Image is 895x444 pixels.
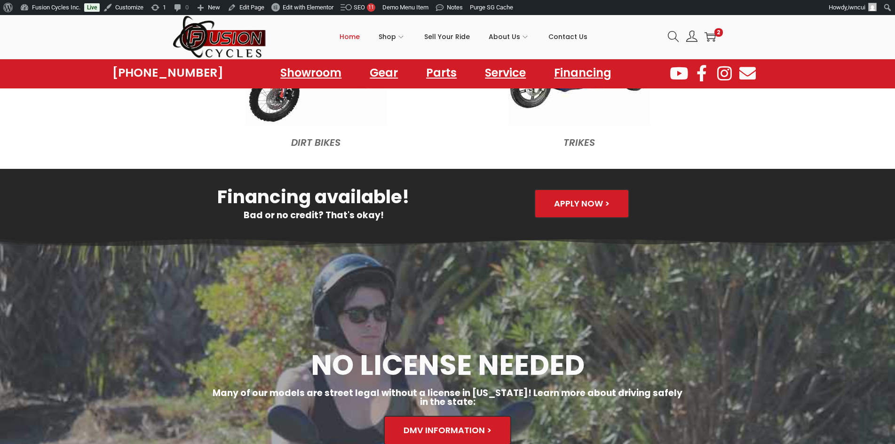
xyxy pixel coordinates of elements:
[340,25,360,48] span: Home
[340,16,360,58] a: Home
[404,426,491,435] span: DMV INFORMATION >
[452,130,706,150] figcaption: Trikes
[189,130,443,150] figcaption: Dirt Bikes
[360,62,407,84] a: Gear
[379,25,396,48] span: Shop
[189,351,706,379] h3: No License Needed
[705,31,716,42] a: 2
[267,16,661,58] nav: Primary navigation
[112,66,223,79] a: [PHONE_NUMBER]
[548,25,587,48] span: Contact Us
[424,16,470,58] a: Sell Your Ride
[173,15,267,59] img: Woostify retina logo
[184,211,443,220] h4: Bad or no credit? That's okay!
[548,16,587,58] a: Contact Us
[534,189,629,218] a: Apply Now >
[84,3,100,12] a: Live
[545,62,621,84] a: Financing
[417,62,466,84] a: Parts
[489,25,520,48] span: About Us
[424,25,470,48] span: Sell Your Ride
[554,199,610,208] span: Apply Now >
[184,188,443,206] h3: Financing available!
[271,62,351,84] a: Showroom
[367,3,375,12] div: 11
[489,16,530,58] a: About Us
[848,4,865,11] span: iwncui
[271,62,621,84] nav: Menu
[475,62,535,84] a: Service
[283,4,333,11] span: Edit with Elementor
[379,16,405,58] a: Shop
[213,388,683,406] h3: Many of our models are street legal without a license in [US_STATE]! Learn more about driving saf...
